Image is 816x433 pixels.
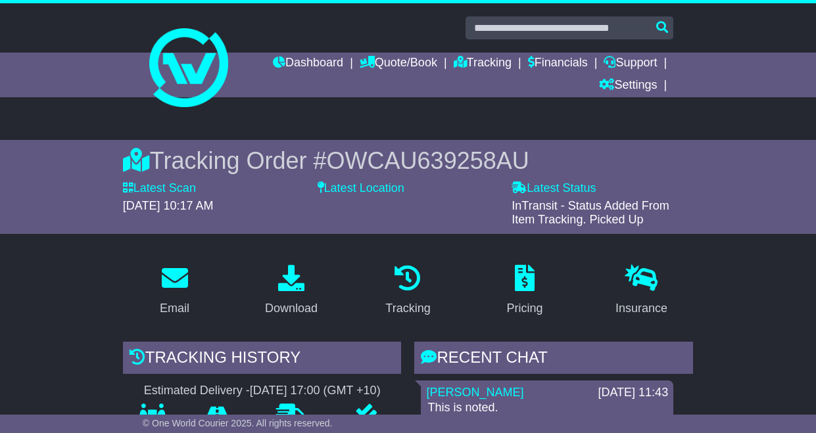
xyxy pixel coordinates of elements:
a: Financials [528,53,588,75]
div: Tracking Order # [123,147,693,175]
p: This is noted. [427,401,667,415]
div: Tracking history [123,342,402,377]
span: [DATE] 10:17 AM [123,199,214,212]
label: Latest Scan [123,181,196,196]
a: Insurance [607,260,676,322]
span: OWCAU639258AU [327,147,529,174]
div: Pricing [506,300,542,317]
div: Estimated Delivery - [123,384,402,398]
span: InTransit - Status Added From Item Tracking. Picked Up [512,199,669,227]
div: [DATE] 17:00 (GMT +10) [250,384,381,398]
div: RECENT CHAT [414,342,693,377]
a: Dashboard [273,53,343,75]
a: Download [256,260,326,322]
div: Email [160,300,189,317]
div: [DATE] 11:43 [598,386,668,400]
a: Email [151,260,198,322]
a: Quote/Book [360,53,437,75]
a: Settings [599,75,657,97]
div: Download [265,300,318,317]
a: Tracking [377,260,439,322]
div: Insurance [615,300,667,317]
a: [PERSON_NAME] [426,386,523,399]
span: © One World Courier 2025. All rights reserved. [143,418,333,428]
a: Pricing [498,260,551,322]
a: Tracking [454,53,512,75]
a: Support [604,53,657,75]
label: Latest Location [318,181,404,196]
label: Latest Status [512,181,596,196]
div: Tracking [385,300,430,317]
